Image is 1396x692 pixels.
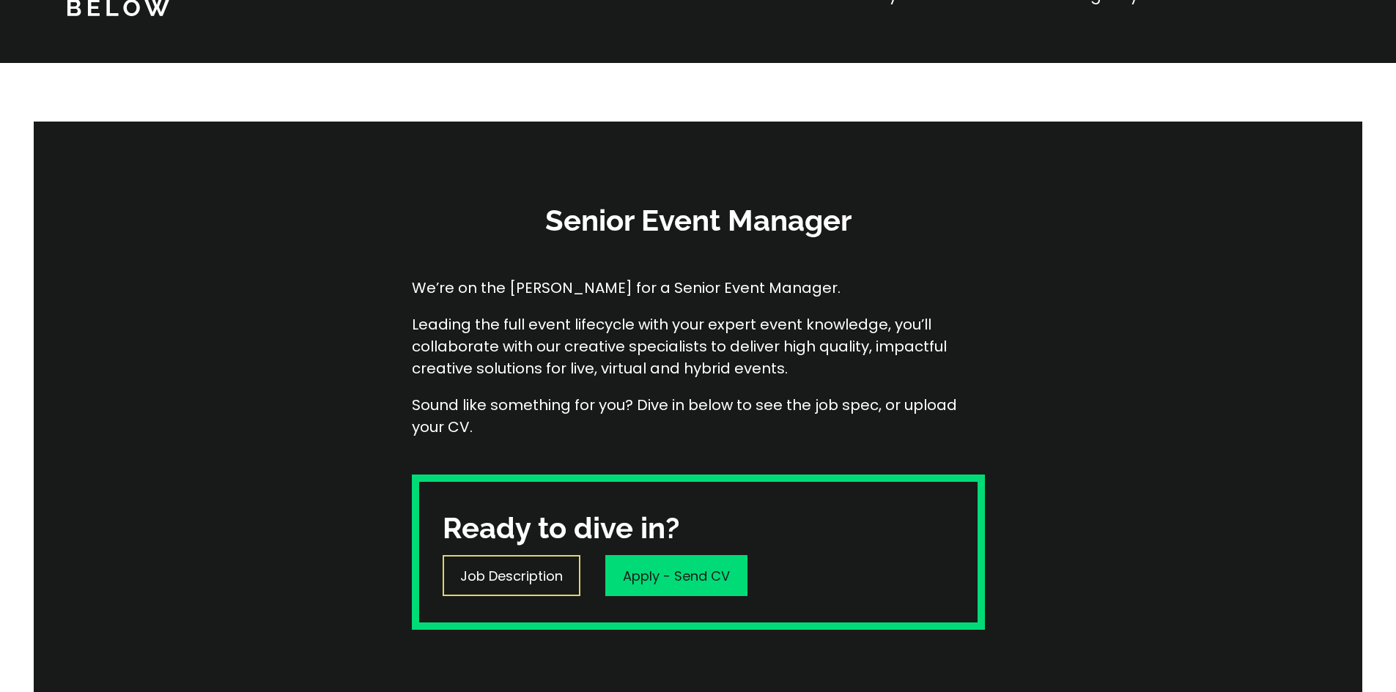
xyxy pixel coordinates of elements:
[412,277,985,299] p: We’re on the [PERSON_NAME] for a Senior Event Manager.
[412,394,985,438] p: Sound like something for you? Dive in below to see the job spec, or upload your CV.
[460,566,563,586] p: Job Description
[605,555,747,596] a: Apply - Send CV
[412,313,985,379] p: Leading the full event lifecycle with your expert event knowledge, you’ll collaborate with our cr...
[443,508,679,548] h3: Ready to dive in?
[623,566,730,586] p: Apply - Send CV
[443,555,580,596] a: Job Description
[479,201,918,240] h3: Senior Event Manager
